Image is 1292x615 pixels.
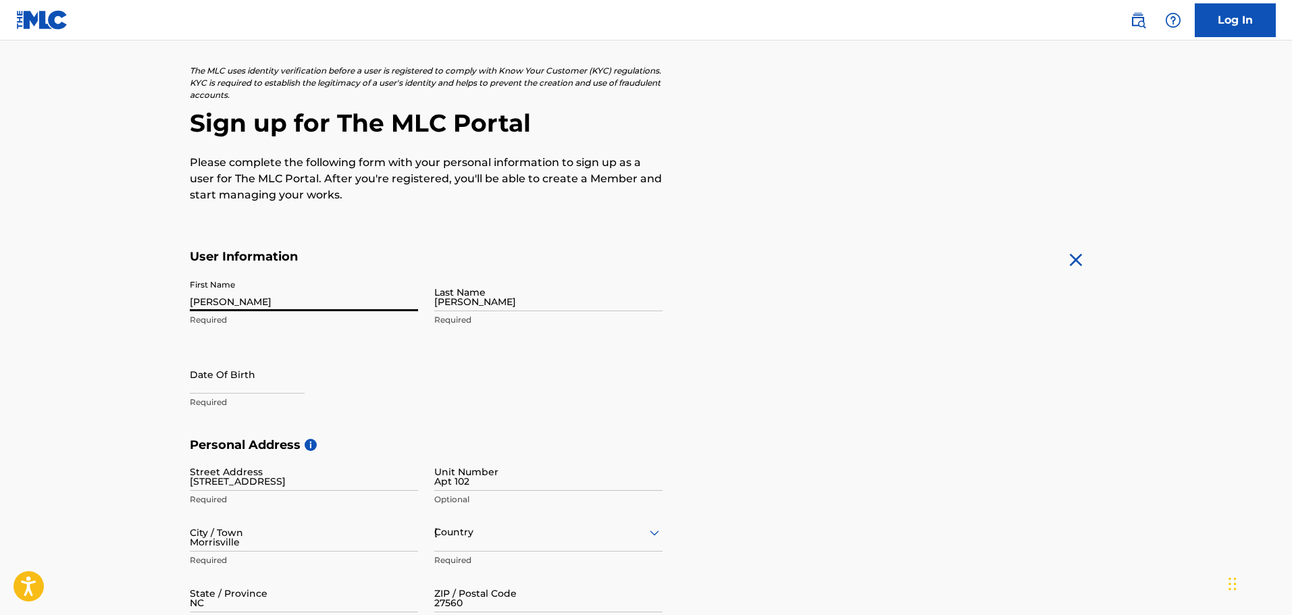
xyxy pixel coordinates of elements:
[434,314,663,326] p: Required
[1160,7,1187,34] div: Help
[190,554,418,566] p: Required
[190,437,1103,453] h5: Personal Address
[16,10,68,30] img: MLC Logo
[190,108,1103,138] h2: Sign up for The MLC Portal
[434,493,663,506] p: Optional
[190,249,663,265] h5: User Information
[190,65,663,101] p: The MLC uses identity verification before a user is registered to comply with Know Your Customer ...
[190,155,663,203] p: Please complete the following form with your personal information to sign up as a user for The ML...
[1195,3,1276,37] a: Log In
[1125,7,1152,34] a: Public Search
[434,554,663,566] p: Required
[1165,12,1181,28] img: help
[305,439,317,451] span: i
[1224,550,1292,615] iframe: Chat Widget
[1130,12,1146,28] img: search
[190,396,418,408] p: Required
[1065,249,1087,271] img: close
[1229,564,1237,604] div: Drag
[190,493,418,506] p: Required
[190,314,418,326] p: Required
